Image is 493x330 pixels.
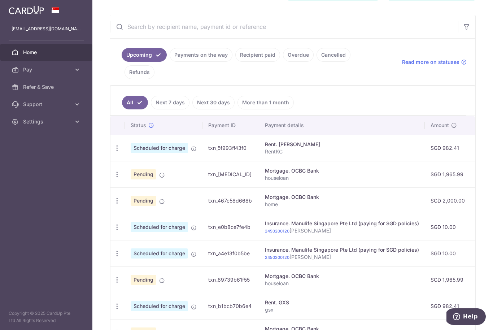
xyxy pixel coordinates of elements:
[265,306,419,313] p: gsx
[23,101,71,108] span: Support
[192,96,235,109] a: Next 30 days
[131,196,156,206] span: Pending
[131,275,156,285] span: Pending
[131,222,188,232] span: Scheduled for charge
[265,253,419,261] p: [PERSON_NAME]
[265,148,419,155] p: RentKC
[425,266,475,293] td: SGD 1,965.99
[131,169,156,179] span: Pending
[265,220,419,227] div: Insurance. Manulife Singapore Pte Ltd (paying for SGD policies)
[202,214,259,240] td: txn_e0b8ce7fe4b
[446,308,486,326] iframe: Opens a widget where you can find more information
[317,48,350,62] a: Cancelled
[402,58,459,66] span: Read more on statuses
[122,48,167,62] a: Upcoming
[202,266,259,293] td: txn_89739b61f55
[202,187,259,214] td: txn_467c58d668b
[265,141,419,148] div: Rent. [PERSON_NAME]
[425,240,475,266] td: SGD 10.00
[131,143,188,153] span: Scheduled for charge
[425,161,475,187] td: SGD 1,965.99
[23,118,71,125] span: Settings
[265,255,289,260] a: 2450200120
[265,174,419,182] p: houseloan
[402,58,467,66] a: Read more on statuses
[265,227,419,234] p: [PERSON_NAME]
[237,96,294,109] a: More than 1 month
[110,15,458,38] input: Search by recipient name, payment id or reference
[122,96,148,109] a: All
[9,6,44,14] img: CardUp
[202,293,259,319] td: txn_b1bcb70b6e4
[265,299,419,306] div: Rent. GXS
[265,280,419,287] p: houseloan
[202,116,259,135] th: Payment ID
[425,214,475,240] td: SGD 10.00
[12,25,81,32] p: [EMAIL_ADDRESS][DOMAIN_NAME]
[131,248,188,259] span: Scheduled for charge
[202,240,259,266] td: txn_a4e13f0b5be
[283,48,314,62] a: Overdue
[23,49,71,56] span: Home
[425,293,475,319] td: SGD 982.41
[202,135,259,161] td: txn_5f993ff43f0
[265,167,419,174] div: Mortgage. OCBC Bank
[23,83,71,91] span: Refer & Save
[131,122,146,129] span: Status
[259,116,425,135] th: Payment details
[125,65,154,79] a: Refunds
[170,48,232,62] a: Payments on the way
[151,96,189,109] a: Next 7 days
[265,246,419,253] div: Insurance. Manulife Singapore Pte Ltd (paying for SGD policies)
[235,48,280,62] a: Recipient paid
[425,187,475,214] td: SGD 2,000.00
[23,66,71,73] span: Pay
[425,135,475,161] td: SGD 982.41
[202,161,259,187] td: txn_[MEDICAL_ID]
[265,273,419,280] div: Mortgage. OCBC Bank
[265,194,419,201] div: Mortgage. OCBC Bank
[431,122,449,129] span: Amount
[131,301,188,311] span: Scheduled for charge
[265,201,419,208] p: home
[265,229,289,234] a: 2450200120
